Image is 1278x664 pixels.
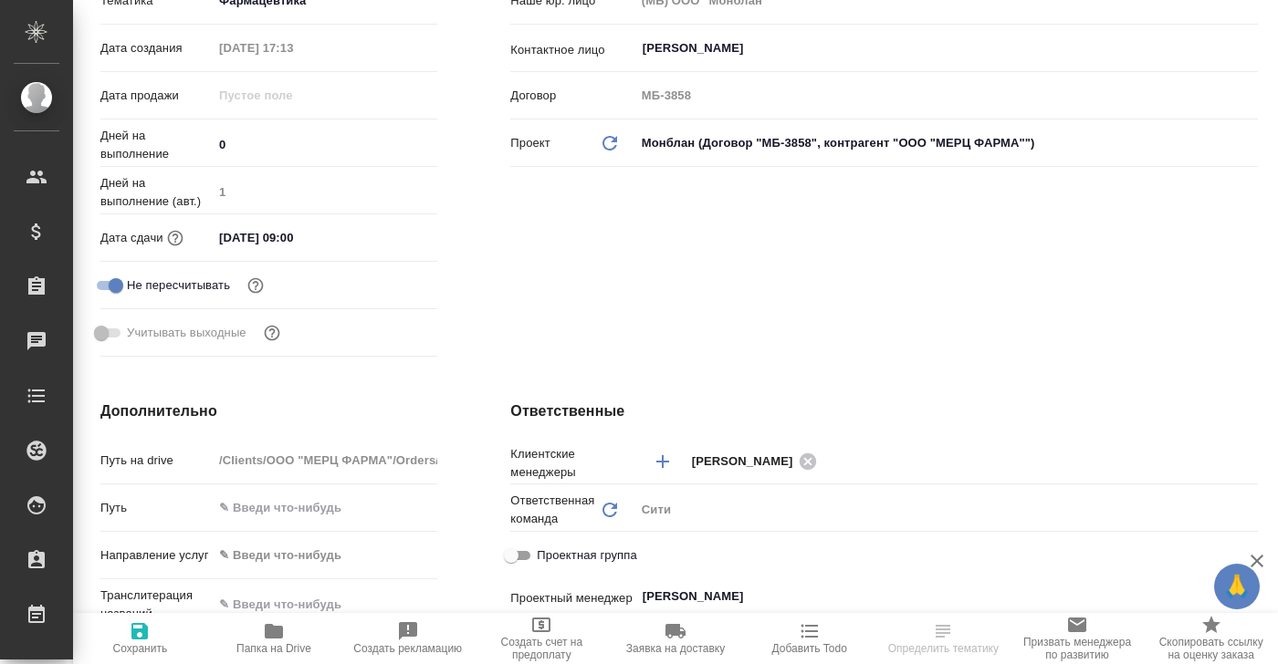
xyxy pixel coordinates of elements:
[213,591,437,617] input: ✎ Введи что-нибудь
[213,179,437,205] input: Пустое поле
[1221,567,1252,606] span: 🙏
[1144,613,1278,664] button: Скопировать ссылку на оценку заказа
[100,174,213,211] p: Дней на выполнение (авт.)
[100,451,213,470] p: Путь на drive
[771,642,846,655] span: Добавить Todo
[626,642,725,655] span: Заявка на доставку
[1155,636,1267,661] span: Скопировать ссылку на оценку заказа
[100,586,213,623] p: Транслитерация названий
[475,613,609,664] button: Создать счет на предоплату
[510,134,550,152] p: Проект
[635,128,1258,159] div: Монблан (Договор "МБ-3858", контрагент "ООО "МЕРЦ ФАРМА"")
[1011,613,1145,664] button: Призвать менеджера по развитию
[510,87,634,105] p: Договор
[73,613,207,664] button: Сохранить
[213,224,372,251] input: ✎ Введи что-нибудь
[100,127,213,163] p: Дней на выполнение
[219,546,415,565] div: ✎ Введи что-нибудь
[742,613,876,664] button: Добавить Todo
[486,636,598,661] span: Создать счет на предоплату
[213,131,437,158] input: ✎ Введи что-нибудь
[100,39,213,57] p: Дата создания
[537,546,636,565] span: Проектная группа
[888,642,999,655] span: Определить тематику
[260,321,284,345] button: Выбери, если сб и вс нужно считать рабочими днями для выполнения заказа.
[692,452,804,471] span: [PERSON_NAME]
[213,540,437,571] div: ✎ Введи что-нибудь
[510,41,634,59] p: Контактное лицо
[213,494,437,521] input: ✎ Введи что-нибудь
[1248,47,1252,50] button: Open
[876,613,1011,664] button: Определить тематику
[100,499,213,517] p: Путь
[207,613,341,664] button: Папка на Drive
[641,440,685,483] button: Добавить менеджера
[213,447,437,473] input: Пустое поле
[635,494,1258,525] div: Сити
[213,35,372,61] input: Пустое поле
[1214,564,1260,609] button: 🙏
[510,589,634,607] p: Проектный менеджер
[510,445,634,482] p: Клиентские менеджеры
[100,229,163,247] p: Дата сдачи
[100,546,213,565] p: Направление услуг
[163,226,187,250] button: Если добавить услуги и заполнить их объемом, то дата рассчитается автоматически
[213,82,372,109] input: Пустое поле
[609,613,743,664] button: Заявка на доставку
[340,613,475,664] button: Создать рекламацию
[1248,460,1252,463] button: Open
[353,642,462,655] span: Создать рекламацию
[127,324,246,342] span: Учитывать выходные
[236,642,311,655] span: Папка на Drive
[1021,636,1134,661] span: Призвать менеджера по развитию
[100,87,213,105] p: Дата продажи
[510,492,598,528] p: Ответственная команда
[100,400,437,422] h4: Дополнительно
[244,274,267,297] button: Включи, если не хочешь, чтобы указанная дата сдачи изменилась после переставления заказа в 'Подтв...
[113,642,168,655] span: Сохранить
[510,400,1258,422] h4: Ответственные
[692,450,823,472] div: [PERSON_NAME]
[127,276,230,295] span: Не пересчитывать
[635,82,1258,109] input: Пустое поле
